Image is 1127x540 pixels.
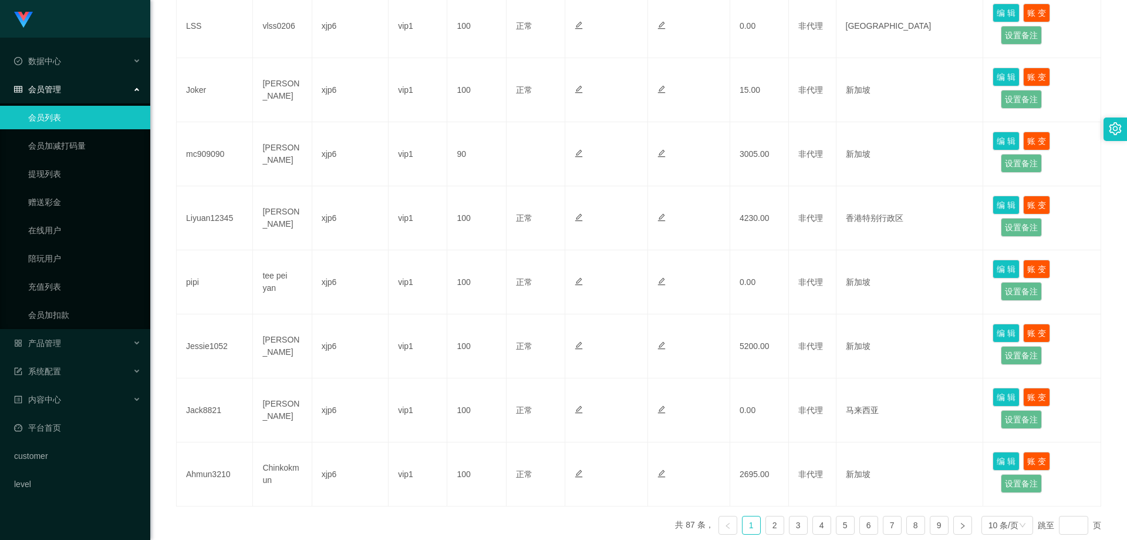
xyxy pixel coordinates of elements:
[836,442,984,507] td: 新加坡
[730,186,789,250] td: 4230.00
[1001,218,1042,237] button: 设置备注
[906,516,925,535] li: 8
[28,134,141,157] a: 会员加减打码量
[575,405,583,414] i: 图标: edit
[836,516,854,534] a: 5
[14,339,22,347] i: 图标: appstore-o
[742,516,761,535] li: 1
[575,469,583,478] i: 图标: edit
[575,213,583,222] i: 图标: edit
[177,250,253,314] td: pipi
[389,378,447,442] td: vip1
[836,58,984,122] td: 新加坡
[657,405,666,414] i: 图标: edit
[253,186,312,250] td: [PERSON_NAME]
[177,58,253,122] td: Joker
[1001,26,1042,45] button: 设置备注
[447,378,506,442] td: 100
[575,149,583,157] i: 图标: edit
[312,442,389,507] td: xjp6
[516,277,532,287] span: 正常
[859,516,878,535] li: 6
[657,85,666,93] i: 图标: edit
[389,250,447,314] td: vip1
[798,277,823,287] span: 非代理
[730,442,789,507] td: 2695.00
[930,516,948,534] a: 9
[177,186,253,250] td: Liyuan12345
[516,405,532,415] span: 正常
[657,277,666,286] i: 图标: edit
[1019,522,1026,530] i: 图标: down
[798,21,823,31] span: 非代理
[14,85,22,93] i: 图标: table
[657,21,666,29] i: 图标: edit
[312,122,389,186] td: xjp6
[1023,4,1050,22] button: 账 变
[447,186,506,250] td: 100
[389,186,447,250] td: vip1
[1023,388,1050,407] button: 账 变
[14,367,61,376] span: 系统配置
[14,367,22,375] i: 图标: form
[993,324,1020,343] button: 编 辑
[14,395,61,404] span: 内容中心
[883,516,901,534] a: 7
[836,378,984,442] td: 马来西亚
[253,442,312,507] td: Chinkokmun
[28,275,141,298] a: 充值列表
[14,85,61,94] span: 会员管理
[812,516,831,535] li: 4
[575,21,583,29] i: 图标: edit
[813,516,831,534] a: 4
[516,85,532,95] span: 正常
[312,314,389,378] td: xjp6
[718,516,737,535] li: 上一页
[14,416,141,440] a: 图标: dashboard平台首页
[907,516,924,534] a: 8
[312,378,389,442] td: xjp6
[1001,154,1042,173] button: 设置备注
[724,522,731,529] i: 图标: left
[798,149,823,159] span: 非代理
[389,122,447,186] td: vip1
[993,388,1020,407] button: 编 辑
[253,250,312,314] td: tee pei yan
[836,250,984,314] td: 新加坡
[993,260,1020,279] button: 编 辑
[14,56,61,66] span: 数据中心
[253,58,312,122] td: [PERSON_NAME]
[730,122,789,186] td: 3005.00
[657,213,666,222] i: 图标: edit
[675,516,713,535] li: 共 87 条，
[1023,324,1050,343] button: 账 变
[730,314,789,378] td: 5200.00
[389,442,447,507] td: vip1
[836,186,984,250] td: 香港特别行政区
[1109,122,1122,135] i: 图标: setting
[743,516,760,534] a: 1
[798,213,823,223] span: 非代理
[1023,260,1050,279] button: 账 变
[14,444,141,468] a: customer
[447,58,506,122] td: 100
[798,85,823,95] span: 非代理
[28,190,141,214] a: 赠送彩金
[28,303,141,327] a: 会员加扣款
[798,469,823,479] span: 非代理
[1001,410,1042,429] button: 设置备注
[993,452,1020,471] button: 编 辑
[730,58,789,122] td: 15.00
[1001,474,1042,493] button: 设置备注
[1038,516,1101,535] div: 跳至 页
[1023,196,1050,214] button: 账 变
[447,250,506,314] td: 100
[516,341,532,351] span: 正常
[1001,282,1042,301] button: 设置备注
[798,341,823,351] span: 非代理
[883,516,902,535] li: 7
[988,516,1018,534] div: 10 条/页
[1001,90,1042,109] button: 设置备注
[253,122,312,186] td: [PERSON_NAME]
[798,405,823,415] span: 非代理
